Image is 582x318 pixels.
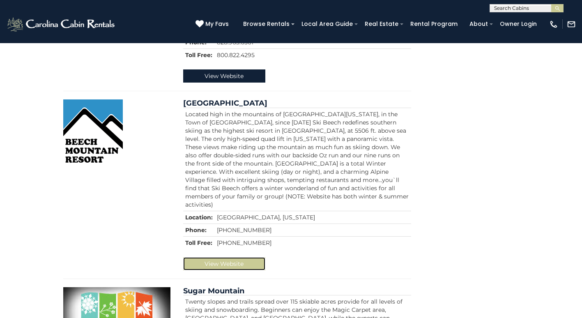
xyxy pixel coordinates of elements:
a: Owner Login [496,18,541,30]
a: Sugar Mountain [183,286,244,295]
img: White-1-2.png [6,16,117,32]
strong: Phone: [185,39,207,46]
img: Beech Mountain Resort [63,99,123,165]
img: mail-regular-white.png [567,20,576,29]
span: My Favs [205,20,229,28]
td: [PHONE_NUMBER] [215,224,411,236]
a: Rental Program [406,18,462,30]
strong: Toll Free: [185,51,212,59]
td: [PHONE_NUMBER] [215,236,411,249]
a: View Website [183,69,265,83]
a: View Website [183,257,265,270]
strong: Phone: [185,226,207,234]
strong: Location: [185,214,213,221]
td: Located high in the mountains of [GEOGRAPHIC_DATA][US_STATE], in the Town of [GEOGRAPHIC_DATA], s... [183,108,411,211]
a: Browse Rentals [239,18,294,30]
td: 800.822.4295 [215,48,411,61]
img: phone-regular-white.png [549,20,558,29]
a: Local Area Guide [297,18,357,30]
td: [GEOGRAPHIC_DATA], [US_STATE] [215,211,411,224]
a: About [465,18,492,30]
a: Real Estate [361,18,403,30]
strong: Toll Free: [185,239,212,247]
a: [GEOGRAPHIC_DATA] [183,99,267,108]
a: My Favs [196,20,231,29]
